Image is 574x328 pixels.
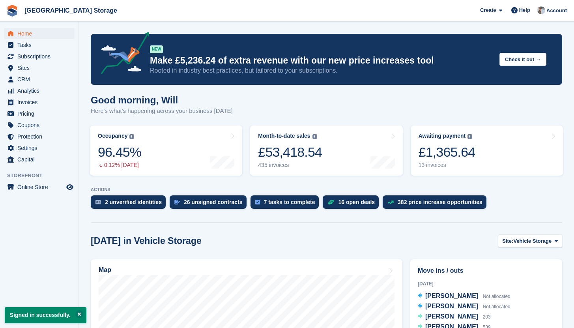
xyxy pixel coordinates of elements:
span: Help [519,6,530,14]
a: menu [4,108,75,119]
span: Not allocated [483,294,510,299]
div: 382 price increase opportunities [398,199,482,205]
div: 435 invoices [258,162,322,169]
span: CRM [17,74,65,85]
a: [PERSON_NAME] 203 [418,312,491,322]
img: verify_identity-adf6edd0f0f0b5bbfe63781bf79b02c33cf7c696d77639b501bdc392416b5a36.svg [95,200,101,204]
div: 0.12% [DATE] [98,162,141,169]
a: 16 open deals [323,195,383,213]
div: Awaiting payment [419,133,466,139]
p: Rooted in industry best practices, but tailored to your subscriptions. [150,66,493,75]
div: Month-to-date sales [258,133,310,139]
div: £1,365.64 [419,144,475,160]
span: [PERSON_NAME] [425,303,478,309]
a: [GEOGRAPHIC_DATA] Storage [21,4,120,17]
span: Tasks [17,39,65,51]
a: menu [4,120,75,131]
span: 203 [483,314,491,320]
div: 7 tasks to complete [264,199,315,205]
span: Subscriptions [17,51,65,62]
div: 16 open deals [338,199,375,205]
div: 13 invoices [419,162,475,169]
a: menu [4,142,75,154]
img: stora-icon-8386f47178a22dfd0bd8f6a31ec36ba5ce8667c1dd55bd0f319d3a0aa187defe.svg [6,5,18,17]
a: Month-to-date sales £53,418.54 435 invoices [250,126,402,176]
div: 2 unverified identities [105,199,162,205]
div: 26 unsigned contracts [184,199,243,205]
span: Protection [17,131,65,142]
span: Vehicle Storage [513,237,552,245]
div: Occupancy [98,133,127,139]
a: 7 tasks to complete [251,195,323,213]
span: Create [480,6,496,14]
a: menu [4,97,75,108]
a: Occupancy 96.45% 0.12% [DATE] [90,126,242,176]
img: icon-info-grey-7440780725fd019a000dd9b08b2336e03edf1995a4989e88bcd33f0948082b44.svg [129,134,134,139]
a: menu [4,85,75,96]
span: Storefront [7,172,79,180]
h1: Good morning, Will [91,95,233,105]
img: price_increase_opportunities-93ffe204e8149a01c8c9dc8f82e8f89637d9d84a8eef4429ea346261dce0b2c0.svg [387,201,394,204]
span: Pricing [17,108,65,119]
p: Make £5,236.24 of extra revenue with our new price increases tool [150,55,493,66]
a: Awaiting payment £1,365.64 13 invoices [411,126,563,176]
span: Not allocated [483,304,510,309]
span: [PERSON_NAME] [425,292,478,299]
a: 382 price increase opportunities [383,195,490,213]
img: Will Strivens [537,6,545,14]
h2: [DATE] in Vehicle Storage [91,236,202,246]
span: [PERSON_NAME] [425,313,478,320]
div: £53,418.54 [258,144,322,160]
span: Sites [17,62,65,73]
div: 96.45% [98,144,141,160]
a: 26 unsigned contracts [170,195,251,213]
a: menu [4,28,75,39]
img: price-adjustments-announcement-icon-8257ccfd72463d97f412b2fc003d46551f7dbcb40ab6d574587a9cd5c0d94... [94,32,150,77]
span: Settings [17,142,65,154]
a: menu [4,131,75,142]
div: [DATE] [418,280,555,287]
a: menu [4,154,75,165]
a: Preview store [65,182,75,192]
img: icon-info-grey-7440780725fd019a000dd9b08b2336e03edf1995a4989e88bcd33f0948082b44.svg [312,134,317,139]
span: Home [17,28,65,39]
span: Invoices [17,97,65,108]
a: [PERSON_NAME] Not allocated [418,302,510,312]
div: NEW [150,45,163,53]
span: Capital [17,154,65,165]
img: contract_signature_icon-13c848040528278c33f63329250d36e43548de30e8caae1d1a13099fd9432cc5.svg [174,200,180,204]
button: Site: Vehicle Storage [498,234,562,247]
h2: Move ins / outs [418,266,555,276]
h2: Map [99,266,111,274]
a: 2 unverified identities [91,195,170,213]
span: Coupons [17,120,65,131]
span: Account [546,7,567,15]
p: Here's what's happening across your business [DATE] [91,107,233,116]
span: Site: [502,237,513,245]
a: menu [4,39,75,51]
p: Signed in successfully. [5,307,86,323]
a: menu [4,51,75,62]
a: menu [4,74,75,85]
a: [PERSON_NAME] Not allocated [418,291,510,302]
span: Online Store [17,182,65,193]
img: icon-info-grey-7440780725fd019a000dd9b08b2336e03edf1995a4989e88bcd33f0948082b44.svg [467,134,472,139]
a: menu [4,182,75,193]
img: deal-1b604bf984904fb50ccaf53a9ad4b4a5d6e5aea283cecdc64d6e3604feb123c2.svg [327,199,334,205]
a: menu [4,62,75,73]
p: ACTIONS [91,187,562,192]
button: Check it out → [499,53,546,66]
span: Analytics [17,85,65,96]
img: task-75834270c22a3079a89374b754ae025e5fb1db73e45f91037f5363f120a921f8.svg [255,200,260,204]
